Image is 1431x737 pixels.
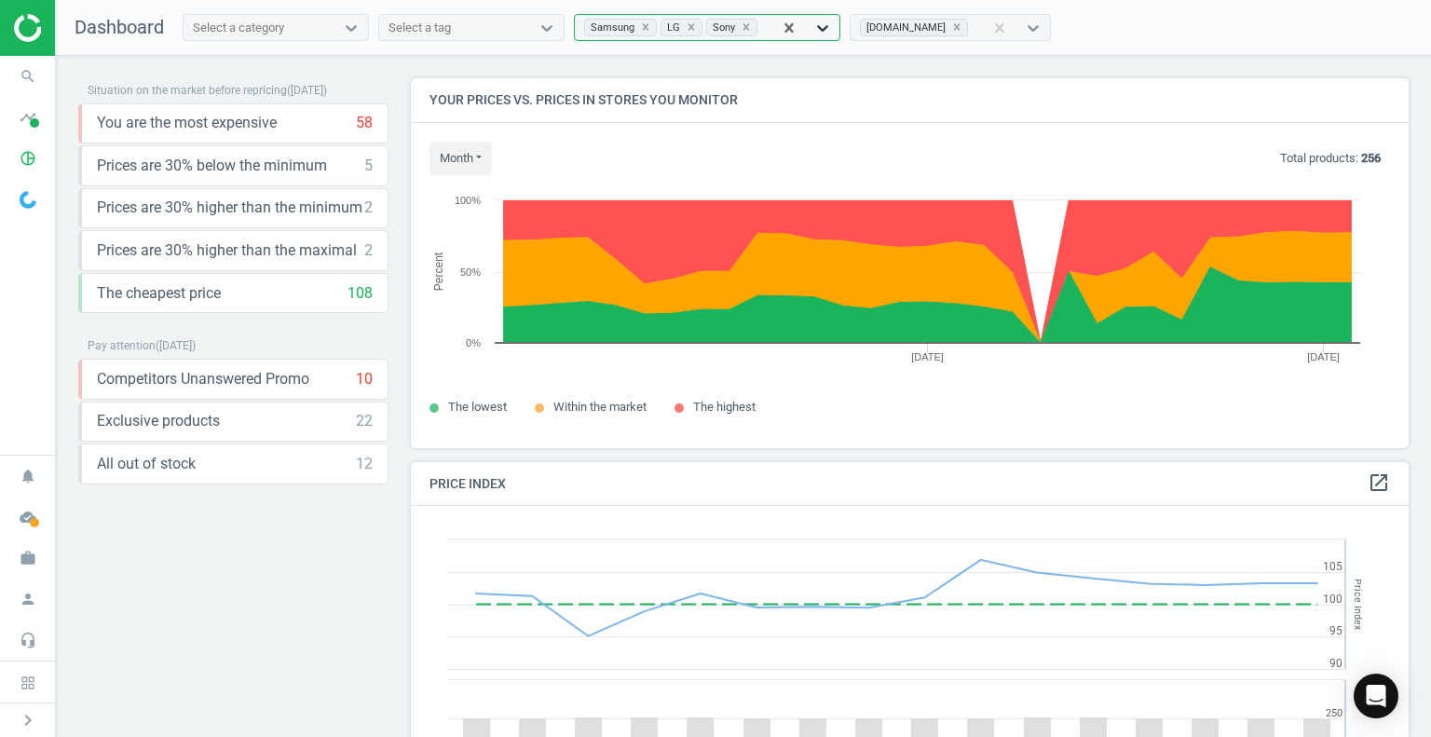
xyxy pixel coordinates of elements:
[156,339,196,352] span: ( [DATE] )
[10,622,46,658] i: headset_mic
[5,708,51,732] button: chevron_right
[75,16,164,38] span: Dashboard
[10,540,46,576] i: work
[10,581,46,617] i: person
[364,198,373,218] div: 2
[1329,657,1342,670] text: 90
[10,59,46,94] i: search
[693,400,756,414] span: The highest
[411,78,1409,122] h4: Your prices vs. prices in stores you monitor
[585,20,635,35] div: Samsung
[10,458,46,494] i: notifications
[432,252,445,291] tspan: Percent
[10,100,46,135] i: timeline
[1323,560,1342,573] text: 105
[97,411,220,431] span: Exclusive products
[1307,351,1340,362] tspan: [DATE]
[10,499,46,535] i: cloud_done
[707,20,736,35] div: Sony
[97,369,309,389] span: Competitors Unanswered Promo
[88,339,156,352] span: Pay attention
[364,156,373,176] div: 5
[17,709,39,731] i: chevron_right
[1280,150,1381,167] p: Total products:
[388,20,451,36] div: Select a tag
[356,411,373,431] div: 22
[455,195,481,206] text: 100%
[911,351,944,362] tspan: [DATE]
[411,462,1409,506] h4: Price Index
[97,198,362,218] span: Prices are 30% higher than the minimum
[553,400,647,414] span: Within the market
[97,156,327,176] span: Prices are 30% below the minimum
[1354,674,1398,718] div: Open Intercom Messenger
[661,20,681,35] div: LG
[466,337,481,348] text: 0%
[1368,471,1390,496] a: open_in_new
[861,20,947,35] div: [DOMAIN_NAME]
[1326,707,1342,719] text: 250
[448,400,507,414] span: The lowest
[356,454,373,474] div: 12
[429,142,492,175] button: month
[97,454,196,474] span: All out of stock
[97,113,277,133] span: You are the most expensive
[1329,624,1342,637] text: 95
[20,191,36,209] img: wGWNvw8QSZomAAAAABJRU5ErkJggg==
[364,240,373,261] div: 2
[1368,471,1390,494] i: open_in_new
[460,266,481,278] text: 50%
[1361,151,1381,165] b: 256
[14,14,146,42] img: ajHJNr6hYgQAAAAASUVORK5CYII=
[348,283,373,304] div: 108
[97,283,221,304] span: The cheapest price
[356,369,373,389] div: 10
[287,84,327,97] span: ( [DATE] )
[88,84,287,97] span: Situation on the market before repricing
[10,141,46,176] i: pie_chart_outlined
[1352,579,1364,630] tspan: Price Index
[193,20,284,36] div: Select a category
[356,113,373,133] div: 58
[97,240,357,261] span: Prices are 30% higher than the maximal
[1323,593,1342,606] text: 100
